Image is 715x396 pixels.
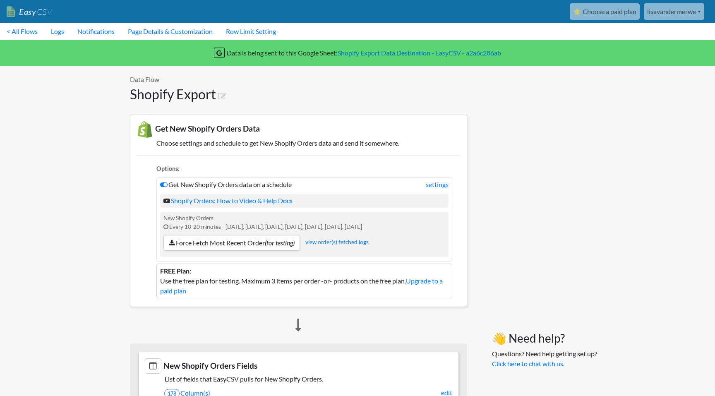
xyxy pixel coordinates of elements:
h3: 👋 Need help? [492,331,597,346]
h3: Get New Shopify Orders Data [137,121,461,138]
a: Upgrade to a paid plan [160,277,443,295]
a: Force Fetch Most Recent Order(for testing) [163,235,300,251]
a: Shopify Orders: How to Video & Help Docs [163,197,293,204]
a: lisavandermerwe [644,3,704,20]
a: Click here to chat with us. [492,360,564,367]
h5: Choose settings and schedule to get New Shopify Orders data and send it somewhere. [137,139,461,147]
a: Logs [44,23,71,40]
div: New Shopify Orders Every 10-20 minutes - [DATE], [DATE], [DATE], [DATE], [DATE], [DATE], [DATE] [160,212,449,257]
a: Shopify Export Data Destination - EasyCSV - a2a6c286ab [338,49,501,57]
a: settings [426,180,449,190]
li: Use the free plan for testing. Maximum 3 items per order -or- products on the free plan. [156,264,452,298]
img: New Shopify Orders [137,121,153,138]
b: FREE Plan: [160,267,191,275]
a: Row Limit Setting [219,23,283,40]
a: view order(s) fetched logs [305,239,369,245]
p: Questions? Need help getting set up? [492,349,597,369]
span: CSV [36,7,52,17]
a: Notifications [71,23,121,40]
h3: New Shopify Orders Fields [145,358,452,374]
li: Get New Shopify Orders data on a schedule [156,177,452,262]
p: Data Flow [130,74,467,84]
h1: Shopify Export [130,86,467,102]
h5: List of fields that EasyCSV pulls for New Shopify Orders. [145,375,452,383]
a: EasyCSV [7,3,52,20]
a: Page Details & Customization [121,23,219,40]
i: (for testing) [265,239,295,247]
li: Options: [156,164,452,175]
a: ⭐ Choose a paid plan [570,3,640,20]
